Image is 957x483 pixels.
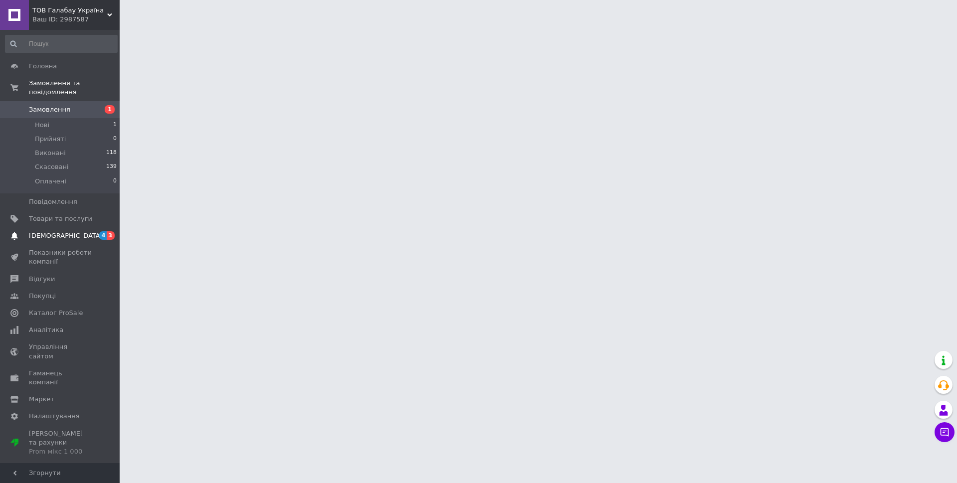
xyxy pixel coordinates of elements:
span: Маркет [29,395,54,404]
div: Prom мікс 1 000 [29,447,92,456]
span: Оплачені [35,177,66,186]
div: Ваш ID: 2987587 [32,15,120,24]
span: 4 [99,231,107,240]
span: Каталог ProSale [29,309,83,318]
span: Замовлення [29,105,70,114]
button: Чат з покупцем [935,422,955,442]
span: Відгуки [29,275,55,284]
span: Головна [29,62,57,71]
span: Налаштування [29,412,80,421]
span: Аналітика [29,325,63,334]
span: Товари та послуги [29,214,92,223]
span: 1 [113,121,117,130]
span: Показники роботи компанії [29,248,92,266]
span: 3 [107,231,115,240]
span: Повідомлення [29,197,77,206]
span: Нові [35,121,49,130]
span: ТОВ Галабау Україна [32,6,107,15]
span: Управління сайтом [29,342,92,360]
span: Гаманець компанії [29,369,92,387]
span: 1 [105,105,115,114]
span: 118 [106,149,117,158]
span: Замовлення та повідомлення [29,79,120,97]
span: Прийняті [35,135,66,144]
span: [PERSON_NAME] та рахунки [29,429,92,457]
input: Пошук [5,35,118,53]
span: [DEMOGRAPHIC_DATA] [29,231,103,240]
span: 0 [113,135,117,144]
span: Скасовані [35,162,69,171]
span: 0 [113,177,117,186]
span: Покупці [29,292,56,301]
span: 139 [106,162,117,171]
span: Виконані [35,149,66,158]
